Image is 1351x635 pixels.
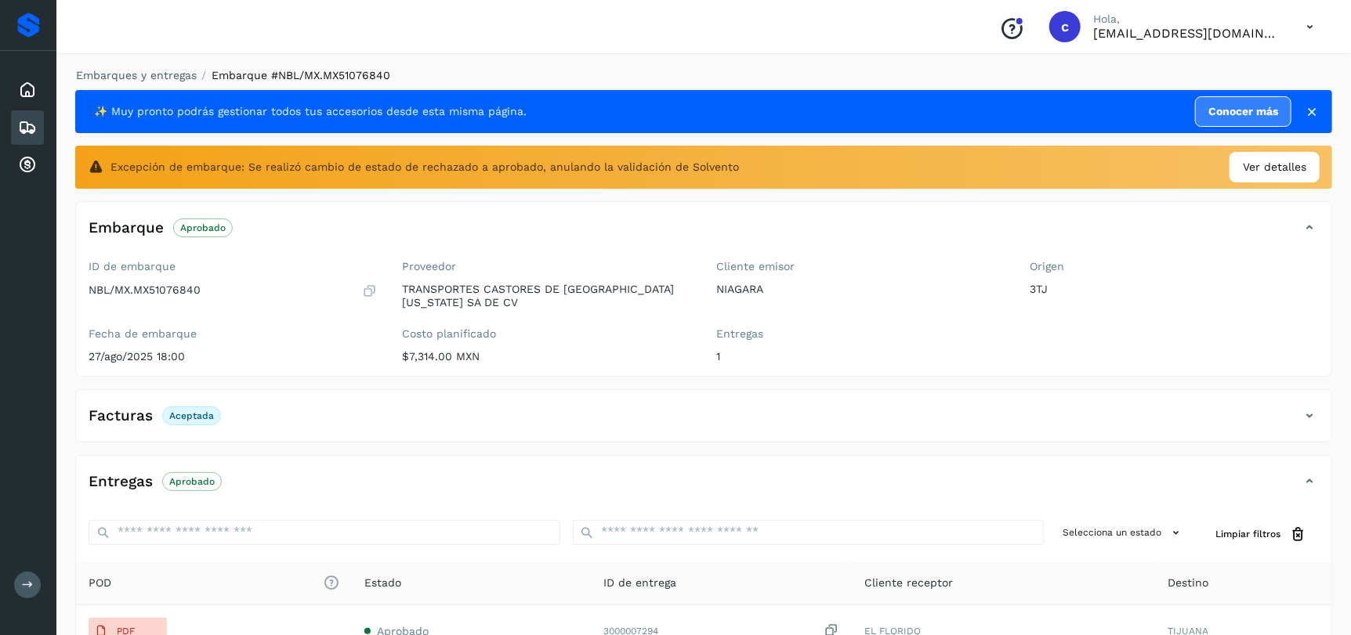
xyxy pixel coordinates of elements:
[169,476,215,487] p: Aprobado
[76,215,1331,254] div: EmbarqueAprobado
[75,67,1332,84] nav: breadcrumb
[1030,283,1320,296] p: 3TJ
[76,69,197,81] a: Embarques y entregas
[364,575,401,591] span: Estado
[89,575,339,591] span: POD
[1056,520,1190,546] button: Selecciona un estado
[716,260,1005,273] label: Cliente emisor
[403,260,692,273] label: Proveedor
[1203,520,1319,549] button: Limpiar filtros
[89,350,378,363] p: 27/ago/2025 18:00
[89,219,164,237] h4: Embarque
[1093,26,1281,41] p: cuentasespeciales8_met@castores.com.mx
[76,468,1331,507] div: EntregasAprobado
[212,69,390,81] span: Embarque #NBL/MX.MX51076840
[716,350,1005,363] p: 1
[89,473,153,491] h4: Entregas
[11,73,44,107] div: Inicio
[89,260,378,273] label: ID de embarque
[1243,159,1306,175] span: Ver detalles
[76,402,1331,442] div: FacturasAceptada
[603,575,676,591] span: ID de entrega
[716,283,1005,296] p: NIAGARA
[1215,527,1280,541] span: Limpiar filtros
[89,327,378,341] label: Fecha de embarque
[403,350,692,363] p: $7,314.00 MXN
[865,575,954,591] span: Cliente receptor
[1168,575,1209,591] span: Destino
[94,103,527,120] span: ✨ Muy pronto podrás gestionar todos tus accesorios desde esta misma página.
[716,327,1005,341] label: Entregas
[403,283,692,309] p: TRANSPORTES CASTORES DE [GEOGRAPHIC_DATA][US_STATE] SA DE CV
[169,410,214,421] p: Aceptada
[11,110,44,145] div: Embarques
[89,407,153,425] h4: Facturas
[1195,96,1291,127] a: Conocer más
[11,148,44,182] div: Cuentas por cobrar
[180,222,226,233] p: Aprobado
[110,159,739,175] span: Excepción de embarque: Se realizó cambio de estado de rechazado a aprobado, anulando la validació...
[1030,260,1320,273] label: Origen
[89,283,201,297] p: NBL/MX.MX51076840
[1093,13,1281,26] p: Hola,
[403,327,692,341] label: Costo planificado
